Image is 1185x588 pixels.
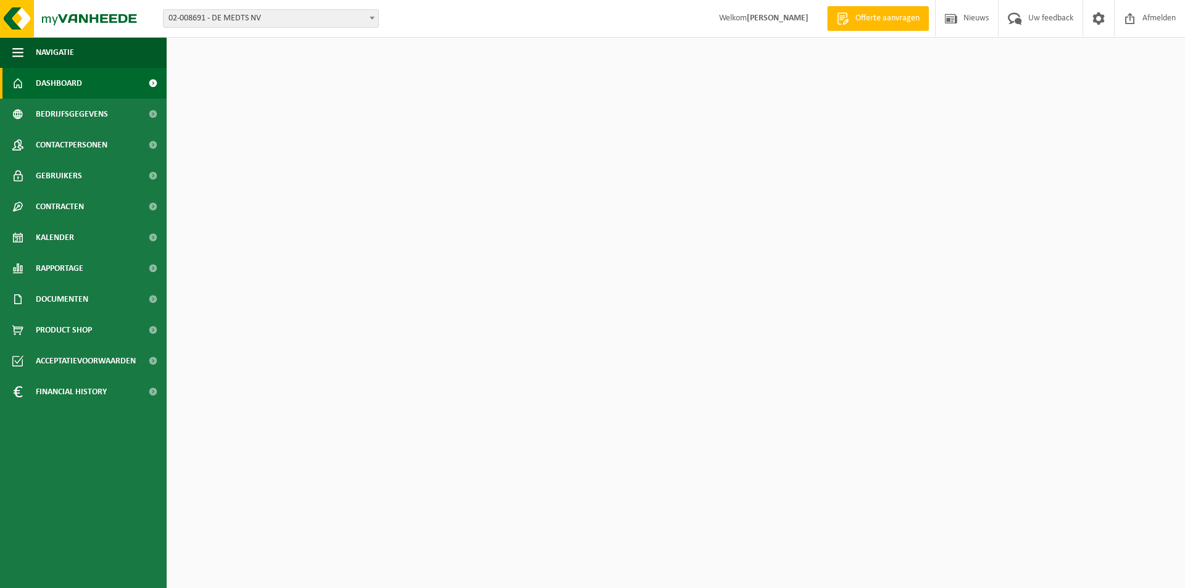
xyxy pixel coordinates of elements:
[36,68,82,99] span: Dashboard
[36,253,83,284] span: Rapportage
[36,346,136,376] span: Acceptatievoorwaarden
[36,222,74,253] span: Kalender
[36,376,107,407] span: Financial History
[164,10,378,27] span: 02-008691 - DE MEDTS NV
[36,99,108,130] span: Bedrijfsgegevens
[36,37,74,68] span: Navigatie
[747,14,809,23] strong: [PERSON_NAME]
[36,160,82,191] span: Gebruikers
[36,191,84,222] span: Contracten
[163,9,379,28] span: 02-008691 - DE MEDTS NV
[827,6,929,31] a: Offerte aanvragen
[36,130,107,160] span: Contactpersonen
[36,315,92,346] span: Product Shop
[36,284,88,315] span: Documenten
[852,12,923,25] span: Offerte aanvragen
